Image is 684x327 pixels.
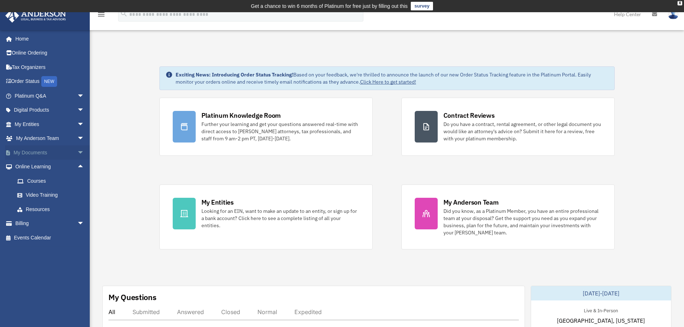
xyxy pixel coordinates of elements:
[5,46,95,60] a: Online Ordering
[5,230,95,245] a: Events Calendar
[77,131,92,146] span: arrow_drop_down
[5,131,95,146] a: My Anderson Teamarrow_drop_down
[294,308,322,316] div: Expedited
[77,160,92,174] span: arrow_drop_up
[557,316,645,325] span: [GEOGRAPHIC_DATA], [US_STATE]
[77,216,92,231] span: arrow_drop_down
[5,103,95,117] a: Digital Productsarrow_drop_down
[678,1,682,5] div: close
[5,145,95,160] a: My Documentsarrow_drop_down
[77,103,92,118] span: arrow_drop_down
[77,117,92,132] span: arrow_drop_down
[5,216,95,231] a: Billingarrow_drop_down
[5,60,95,74] a: Tax Organizers
[201,198,234,207] div: My Entities
[668,9,679,19] img: User Pic
[221,308,240,316] div: Closed
[5,74,95,89] a: Order StatusNEW
[120,10,128,18] i: search
[443,111,495,120] div: Contract Reviews
[10,202,95,216] a: Resources
[443,207,601,236] div: Did you know, as a Platinum Member, you have an entire professional team at your disposal? Get th...
[578,306,624,314] div: Live & In-Person
[176,71,293,78] strong: Exciting News: Introducing Order Status Tracking!
[108,292,157,303] div: My Questions
[77,145,92,160] span: arrow_drop_down
[201,111,281,120] div: Platinum Knowledge Room
[97,13,106,19] a: menu
[159,98,373,156] a: Platinum Knowledge Room Further your learning and get your questions answered real-time with dire...
[401,98,615,156] a: Contract Reviews Do you have a contract, rental agreement, or other legal document you would like...
[251,2,408,10] div: Get a chance to win 6 months of Platinum for free just by filling out this
[5,117,95,131] a: My Entitiesarrow_drop_down
[176,71,609,85] div: Based on your feedback, we're thrilled to announce the launch of our new Order Status Tracking fe...
[360,79,416,85] a: Click Here to get started!
[401,184,615,249] a: My Anderson Team Did you know, as a Platinum Member, you have an entire professional team at your...
[257,308,277,316] div: Normal
[159,184,373,249] a: My Entities Looking for an EIN, want to make an update to an entity, or sign up for a bank accoun...
[3,9,68,23] img: Anderson Advisors Platinum Portal
[10,188,95,202] a: Video Training
[5,160,95,174] a: Online Learningarrow_drop_up
[5,32,92,46] a: Home
[5,89,95,103] a: Platinum Q&Aarrow_drop_down
[132,308,160,316] div: Submitted
[443,198,499,207] div: My Anderson Team
[41,76,57,87] div: NEW
[531,286,671,300] div: [DATE]-[DATE]
[10,174,95,188] a: Courses
[77,89,92,103] span: arrow_drop_down
[177,308,204,316] div: Answered
[108,308,115,316] div: All
[201,207,359,229] div: Looking for an EIN, want to make an update to an entity, or sign up for a bank account? Click her...
[443,121,601,142] div: Do you have a contract, rental agreement, or other legal document you would like an attorney's ad...
[411,2,433,10] a: survey
[201,121,359,142] div: Further your learning and get your questions answered real-time with direct access to [PERSON_NAM...
[97,10,106,19] i: menu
